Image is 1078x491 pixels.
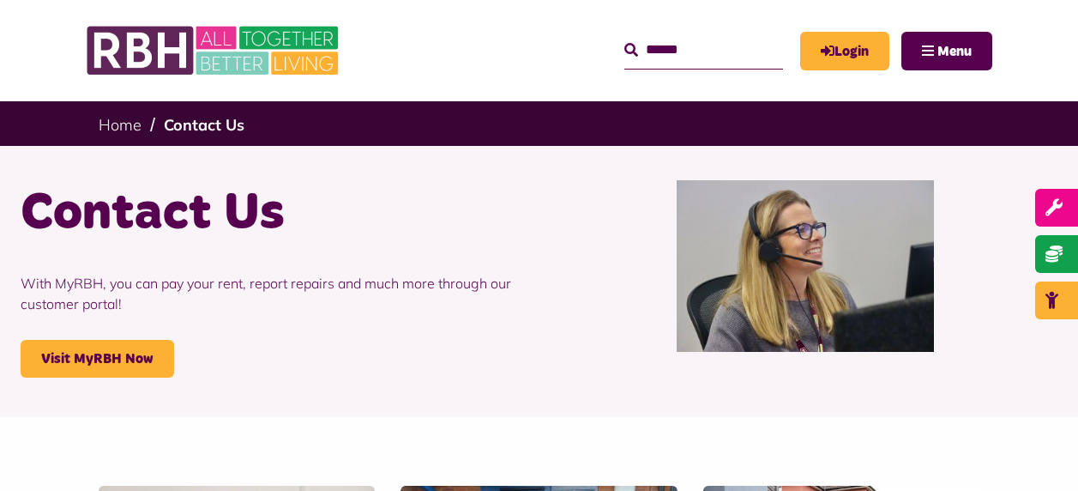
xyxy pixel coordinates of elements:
[86,17,343,84] img: RBH
[99,115,142,135] a: Home
[677,180,934,352] img: Contact Centre February 2024 (1)
[901,32,992,70] button: Navigation
[21,247,527,340] p: With MyRBH, you can pay your rent, report repairs and much more through our customer portal!
[164,115,244,135] a: Contact Us
[21,180,527,247] h1: Contact Us
[800,32,889,70] a: MyRBH
[937,45,972,58] span: Menu
[21,340,174,378] a: Visit MyRBH Now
